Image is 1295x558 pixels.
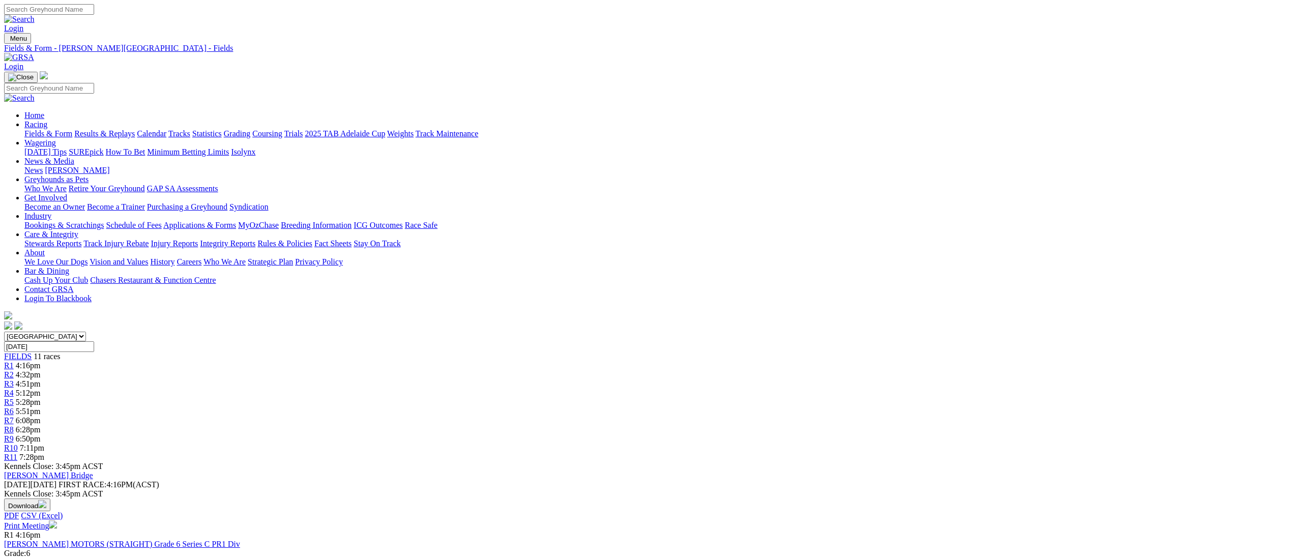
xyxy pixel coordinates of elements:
div: Greyhounds as Pets [24,184,1291,193]
a: Privacy Policy [295,257,343,266]
span: 6:28pm [16,425,41,434]
div: Racing [24,129,1291,138]
a: ICG Outcomes [354,221,402,229]
span: 5:51pm [16,407,41,416]
img: twitter.svg [14,321,22,330]
div: Get Involved [24,202,1291,212]
img: Search [4,15,35,24]
a: Statistics [192,129,222,138]
a: How To Bet [106,148,146,156]
a: Wagering [24,138,56,147]
a: Racing [24,120,47,129]
div: Bar & Dining [24,276,1291,285]
a: FIELDS [4,352,32,361]
a: [PERSON_NAME] [45,166,109,174]
a: R5 [4,398,14,406]
a: Vision and Values [90,257,148,266]
div: About [24,257,1291,267]
span: 11 races [34,352,60,361]
span: Menu [10,35,27,42]
a: Tracks [168,129,190,138]
a: GAP SA Assessments [147,184,218,193]
a: Purchasing a Greyhound [147,202,227,211]
a: Coursing [252,129,282,138]
a: Fields & Form - [PERSON_NAME][GEOGRAPHIC_DATA] - Fields [4,44,1291,53]
a: Trials [284,129,303,138]
a: R7 [4,416,14,425]
a: R3 [4,379,14,388]
a: News [24,166,43,174]
span: 6:50pm [16,434,41,443]
span: 5:12pm [16,389,41,397]
a: MyOzChase [238,221,279,229]
a: Injury Reports [151,239,198,248]
div: Care & Integrity [24,239,1291,248]
img: download.svg [38,500,46,508]
span: R9 [4,434,14,443]
a: Fields & Form [24,129,72,138]
a: [PERSON_NAME] Bridge [4,471,93,480]
div: Wagering [24,148,1291,157]
a: Care & Integrity [24,230,78,239]
a: [PERSON_NAME] MOTORS (STRAIGHT) Grade 6 Series C PR1 Div [4,540,240,548]
img: logo-grsa-white.png [4,311,12,319]
span: 6:08pm [16,416,41,425]
a: Applications & Forms [163,221,236,229]
a: Become a Trainer [87,202,145,211]
span: R8 [4,425,14,434]
a: Industry [24,212,51,220]
a: Grading [224,129,250,138]
div: News & Media [24,166,1291,175]
a: Track Injury Rebate [83,239,149,248]
div: Download [4,511,1291,520]
input: Search [4,4,94,15]
a: Login [4,62,23,71]
a: Become an Owner [24,202,85,211]
a: Careers [177,257,202,266]
a: Print Meeting [4,521,57,530]
button: Toggle navigation [4,33,31,44]
button: Toggle navigation [4,72,38,83]
a: Rules & Policies [257,239,312,248]
a: Race Safe [405,221,437,229]
a: Fact Sheets [314,239,352,248]
span: Kennels Close: 3:45pm ACST [4,462,103,471]
img: Close [8,73,34,81]
a: Isolynx [231,148,255,156]
a: Calendar [137,129,166,138]
a: Login [4,24,23,33]
button: Download [4,498,50,511]
span: [DATE] [4,480,31,489]
input: Select date [4,341,94,352]
span: 4:51pm [16,379,41,388]
span: 7:11pm [20,444,44,452]
a: Chasers Restaurant & Function Centre [90,276,216,284]
span: R1 [4,531,14,539]
a: Weights [387,129,414,138]
a: [DATE] Tips [24,148,67,156]
a: Strategic Plan [248,257,293,266]
a: Home [24,111,44,120]
span: 7:28pm [19,453,44,461]
a: CSV (Excel) [21,511,63,520]
a: Bookings & Scratchings [24,221,104,229]
a: Get Involved [24,193,67,202]
span: R2 [4,370,14,379]
a: Track Maintenance [416,129,478,138]
span: R6 [4,407,14,416]
a: R10 [4,444,18,452]
a: Who We Are [24,184,67,193]
a: R4 [4,389,14,397]
a: Retire Your Greyhound [69,184,145,193]
a: R1 [4,361,14,370]
a: Syndication [229,202,268,211]
a: Breeding Information [281,221,352,229]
